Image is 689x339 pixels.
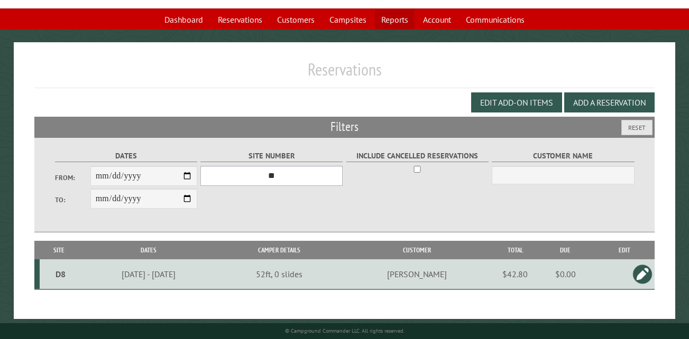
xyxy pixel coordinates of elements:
[212,10,269,30] a: Reservations
[536,241,595,259] th: Due
[218,259,340,289] td: 52ft, 0 slides
[536,259,595,289] td: $0.00
[340,259,494,289] td: [PERSON_NAME]
[460,10,531,30] a: Communications
[323,10,373,30] a: Campsites
[34,59,655,88] h1: Reservations
[34,117,655,137] h2: Filters
[285,327,405,334] small: © Campground Commander LLC. All rights reserved.
[80,269,217,279] div: [DATE] - [DATE]
[44,269,77,279] div: D8
[79,241,218,259] th: Dates
[271,10,321,30] a: Customers
[492,150,634,162] label: Customer Name
[564,92,655,112] button: Add a Reservation
[494,259,536,289] td: $42.80
[471,92,562,112] button: Edit Add-on Items
[55,150,197,162] label: Dates
[346,150,489,162] label: Include Cancelled Reservations
[158,10,209,30] a: Dashboard
[200,150,343,162] label: Site Number
[494,241,536,259] th: Total
[218,241,340,259] th: Camper Details
[40,241,79,259] th: Site
[375,10,415,30] a: Reports
[55,195,90,205] label: To:
[417,10,457,30] a: Account
[55,173,90,183] label: From:
[340,241,494,259] th: Customer
[621,120,653,135] button: Reset
[595,241,655,259] th: Edit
